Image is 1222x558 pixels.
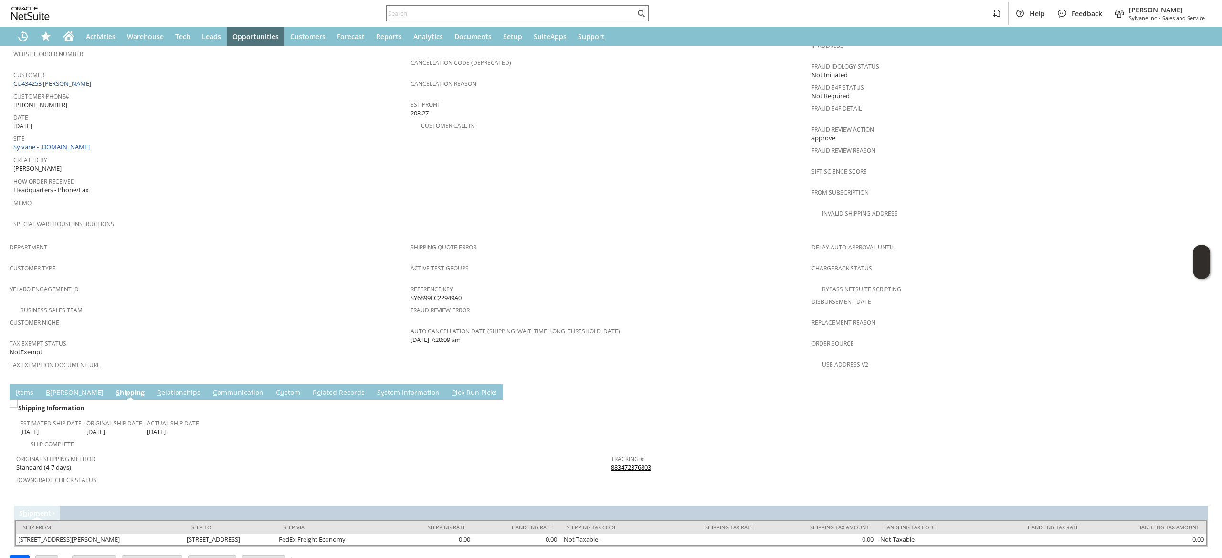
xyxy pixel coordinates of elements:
[147,419,199,427] a: Actual Ship Date
[559,534,662,545] td: -Not Taxable-
[370,27,408,46] a: Reports
[337,32,365,41] span: Forecast
[635,8,647,19] svg: Search
[10,361,100,369] a: Tax Exemption Document URL
[13,114,28,122] a: Date
[411,335,461,344] span: [DATE] 7:20:09 am
[822,361,868,369] a: Use Address V2
[16,388,18,397] span: I
[1129,14,1157,21] span: Sylvane Inc
[411,306,470,314] a: Fraud Review Error
[121,27,169,46] a: Warehouse
[768,524,869,531] div: Shipping Tax Amount
[10,400,18,408] img: Unchecked
[40,31,52,42] svg: Shortcuts
[34,27,57,46] div: Shortcuts
[397,524,465,531] div: Shipping Rate
[1193,245,1210,279] iframe: Click here to launch Oracle Guided Learning Help Panel
[411,327,620,335] a: Auto Cancellation Date (shipping_wait_time_long_threshold_date)
[452,388,456,397] span: P
[16,476,96,484] a: Downgrade Check Status
[31,440,74,448] a: Ship Complete
[23,524,177,531] div: Ship From
[811,83,864,92] a: Fraud E4F Status
[411,293,462,302] span: SY6899FC22949A0
[13,177,75,186] a: How Order Received
[23,508,27,517] span: h
[1193,262,1210,279] span: Oracle Guided Learning Widget. To move around, please hold and drag
[10,348,42,357] span: NotExempt
[11,7,50,20] svg: logo
[567,524,654,531] div: Shipping Tax Code
[284,524,382,531] div: Ship Via
[10,319,59,327] a: Customer Niche
[13,79,94,88] a: CU434253 [PERSON_NAME]
[408,27,449,46] a: Analytics
[13,93,69,101] a: Customer Phone#
[497,27,528,46] a: Setup
[822,209,898,217] a: Invalid Shipping Address
[528,27,572,46] a: SuiteApps
[811,319,875,327] a: Replacement reason
[811,134,835,143] span: approve
[284,27,331,46] a: Customers
[811,71,848,80] span: Not Initiated
[116,388,120,397] span: S
[10,285,79,293] a: Velaro Engagement ID
[411,101,441,109] a: Est Profit
[86,427,105,436] span: [DATE]
[80,27,121,46] a: Activities
[202,32,221,41] span: Leads
[381,388,384,397] span: y
[811,167,867,176] a: Sift Science Score
[13,134,25,143] a: Site
[375,388,442,398] a: System Information
[811,125,874,134] a: Fraud Review Action
[413,32,443,41] span: Analytics
[227,27,284,46] a: Opportunities
[376,32,402,41] span: Reports
[669,524,753,531] div: Shipping Tax Rate
[811,104,862,113] a: Fraud E4F Detail
[191,524,269,531] div: Ship To
[480,524,552,531] div: Handling Rate
[1093,524,1199,531] div: Handling Tax Amount
[331,27,370,46] a: Forecast
[411,109,429,118] span: 203.27
[572,27,611,46] a: Support
[13,220,114,228] a: Special Warehouse Instructions
[421,122,474,130] a: Customer Call-in
[20,306,83,314] a: Business Sales Team
[1195,386,1207,397] a: Unrolled view on
[127,32,164,41] span: Warehouse
[411,285,453,293] a: Reference Key
[1086,534,1206,545] td: 0.00
[13,101,67,110] span: [PHONE_NUMBER]
[13,156,47,164] a: Created By
[1162,14,1205,21] span: Sales and Service
[811,340,854,348] a: Order Source
[811,243,894,251] a: Delay Auto-Approval Until
[13,164,62,173] span: [PERSON_NAME]
[16,455,95,463] a: Original Shipping Method
[16,463,71,472] span: Standard (4-7 days)
[10,264,55,272] a: Customer Type
[13,143,92,151] a: Sylvane - [DOMAIN_NAME]
[449,27,497,46] a: Documents
[157,388,161,397] span: R
[232,32,279,41] span: Opportunities
[196,27,227,46] a: Leads
[1129,5,1205,14] span: [PERSON_NAME]
[411,80,476,88] a: Cancellation Reason
[274,388,303,398] a: Custom
[390,534,473,545] td: 0.00
[534,32,567,41] span: SuiteApps
[811,41,843,50] a: IP Address
[1072,9,1102,18] span: Feedback
[20,419,82,427] a: Estimated Ship Date
[811,298,871,306] a: Disbursement Date
[760,534,876,545] td: 0.00
[43,388,106,398] a: B[PERSON_NAME]
[822,285,901,293] a: Bypass NetSuite Scripting
[1030,9,1045,18] span: Help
